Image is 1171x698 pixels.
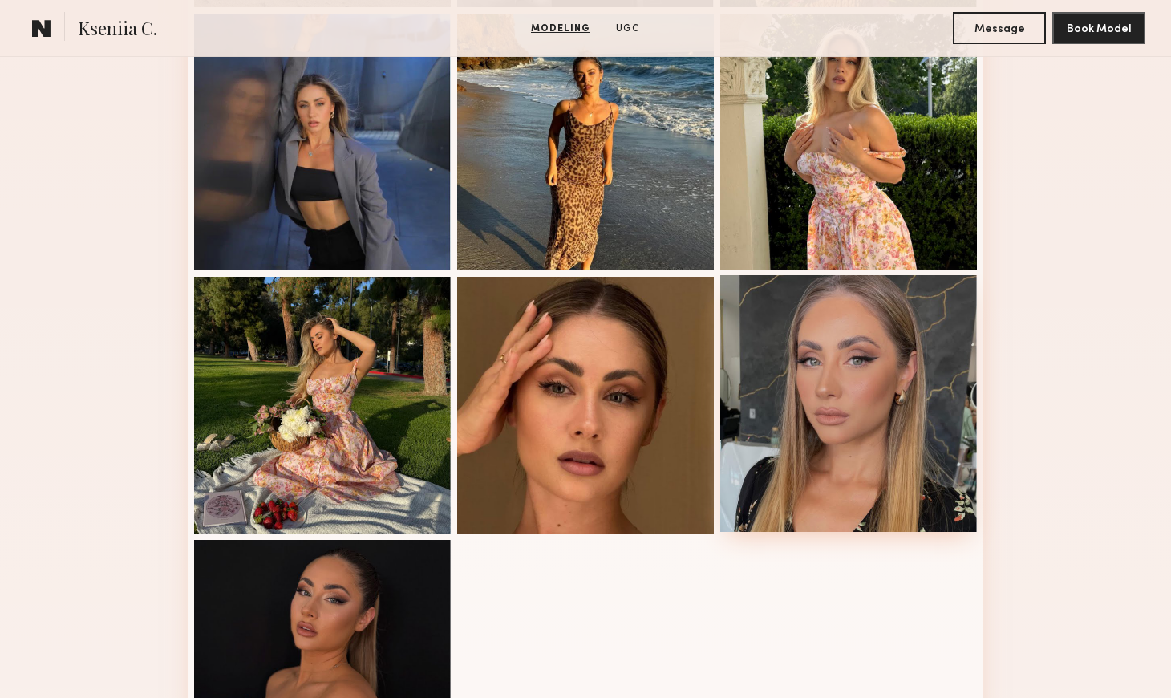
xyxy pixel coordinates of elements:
a: Book Model [1052,21,1145,34]
button: Book Model [1052,12,1145,44]
a: Modeling [525,22,597,36]
a: UGC [610,22,646,36]
button: Message [953,12,1046,44]
span: Kseniia C. [78,16,157,44]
